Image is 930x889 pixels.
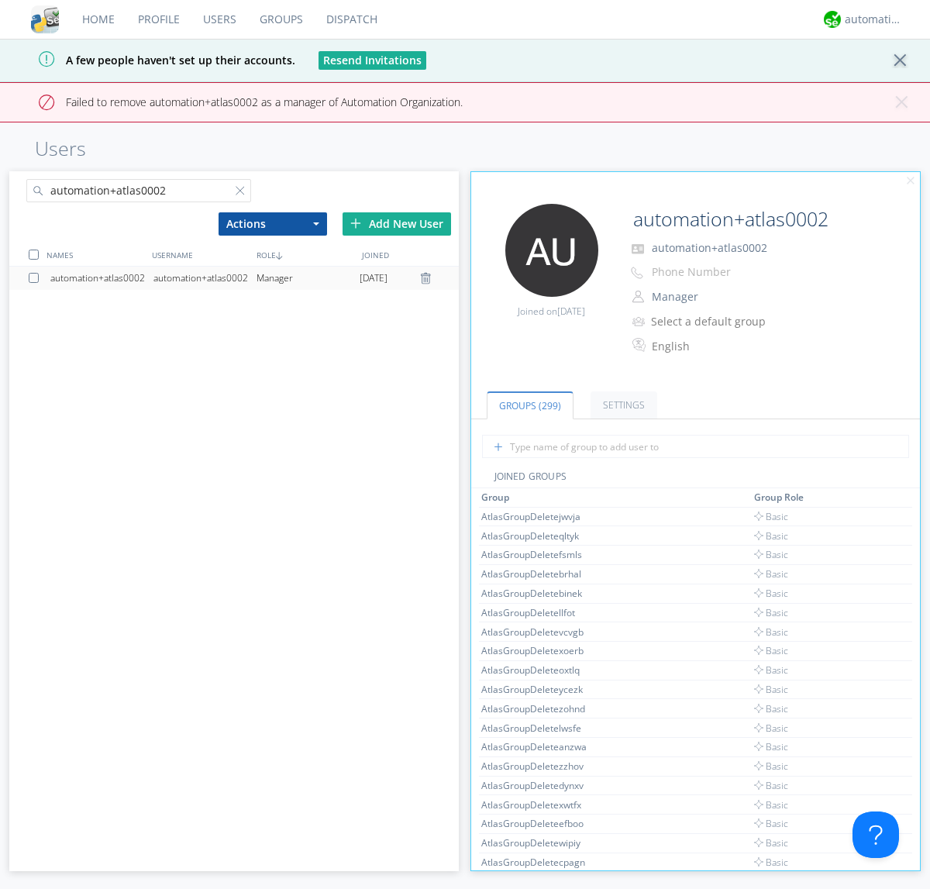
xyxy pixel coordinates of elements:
[481,567,598,581] div: AtlasGroupDeletebrhal
[845,12,903,27] div: automation+atlas
[481,722,598,735] div: AtlasGroupDeletelwsfe
[627,204,877,235] input: Name
[754,510,788,523] span: Basic
[754,740,788,753] span: Basic
[754,529,788,543] span: Basic
[26,179,251,202] input: Search users
[481,510,598,523] div: AtlasGroupDeletejwvja
[481,663,598,677] div: AtlasGroupDeleteoxtlq
[754,625,788,639] span: Basic
[343,212,451,236] div: Add New User
[631,267,643,279] img: phone-outline.svg
[651,314,780,329] div: Select a default group
[754,817,788,830] span: Basic
[253,243,357,266] div: ROLE
[754,587,788,600] span: Basic
[481,836,598,849] div: AtlasGroupDeletewipiy
[518,305,585,318] span: Joined on
[219,212,327,236] button: Actions
[591,391,657,419] a: Settings
[481,529,598,543] div: AtlasGroupDeleteqltyk
[12,95,463,109] span: Failed to remove automation+atlas0002 as a manager of Automation Organization.
[632,291,644,303] img: person-outline.svg
[754,722,788,735] span: Basic
[632,336,648,354] img: In groups with Translation enabled, this user's messages will be automatically translated to and ...
[754,644,788,657] span: Basic
[350,218,361,229] img: plus.svg
[481,856,598,869] div: AtlasGroupDeletecpagn
[754,836,788,849] span: Basic
[754,663,788,677] span: Basic
[9,267,459,290] a: automation+atlas0002automation+atlas0002Manager[DATE]
[481,817,598,830] div: AtlasGroupDeleteefboo
[481,740,598,753] div: AtlasGroupDeleteanzwa
[481,779,598,792] div: AtlasGroupDeletedynxv
[905,176,916,187] img: cancel.svg
[505,204,598,297] img: 373638.png
[481,587,598,600] div: AtlasGroupDeletebinek
[43,243,147,266] div: NAMES
[358,243,463,266] div: JOINED
[754,606,788,619] span: Basic
[481,606,598,619] div: AtlasGroupDeletellfot
[487,391,573,419] a: Groups (299)
[148,243,253,266] div: USERNAME
[257,267,360,290] div: Manager
[482,435,909,458] input: Type name of group to add user to
[752,488,841,507] th: Toggle SortBy
[646,286,801,308] button: Manager
[153,267,257,290] div: automation+atlas0002
[481,644,598,657] div: AtlasGroupDeletexoerb
[471,470,921,488] div: JOINED GROUPS
[652,339,781,354] div: English
[632,311,647,332] img: icon-alert-users-thin-outline.svg
[479,488,752,507] th: Toggle SortBy
[12,53,295,67] span: A few people haven't set up their accounts.
[360,267,387,290] span: [DATE]
[754,798,788,811] span: Basic
[319,51,426,70] button: Resend Invitations
[754,683,788,696] span: Basic
[481,760,598,773] div: AtlasGroupDeletezzhov
[652,240,767,255] span: automation+atlas0002
[481,683,598,696] div: AtlasGroupDeleteycezk
[50,267,153,290] div: automation+atlas0002
[754,779,788,792] span: Basic
[754,856,788,869] span: Basic
[754,702,788,715] span: Basic
[481,702,598,715] div: AtlasGroupDeletezohnd
[852,811,899,858] iframe: Toggle Customer Support
[31,5,59,33] img: cddb5a64eb264b2086981ab96f4c1ba7
[557,305,585,318] span: [DATE]
[754,548,788,561] span: Basic
[754,567,788,581] span: Basic
[481,548,598,561] div: AtlasGroupDeletefsmls
[481,625,598,639] div: AtlasGroupDeletevcvgb
[481,798,598,811] div: AtlasGroupDeletexwtfx
[841,488,877,507] th: Toggle SortBy
[824,11,841,28] img: d2d01cd9b4174d08988066c6d424eccd
[754,760,788,773] span: Basic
